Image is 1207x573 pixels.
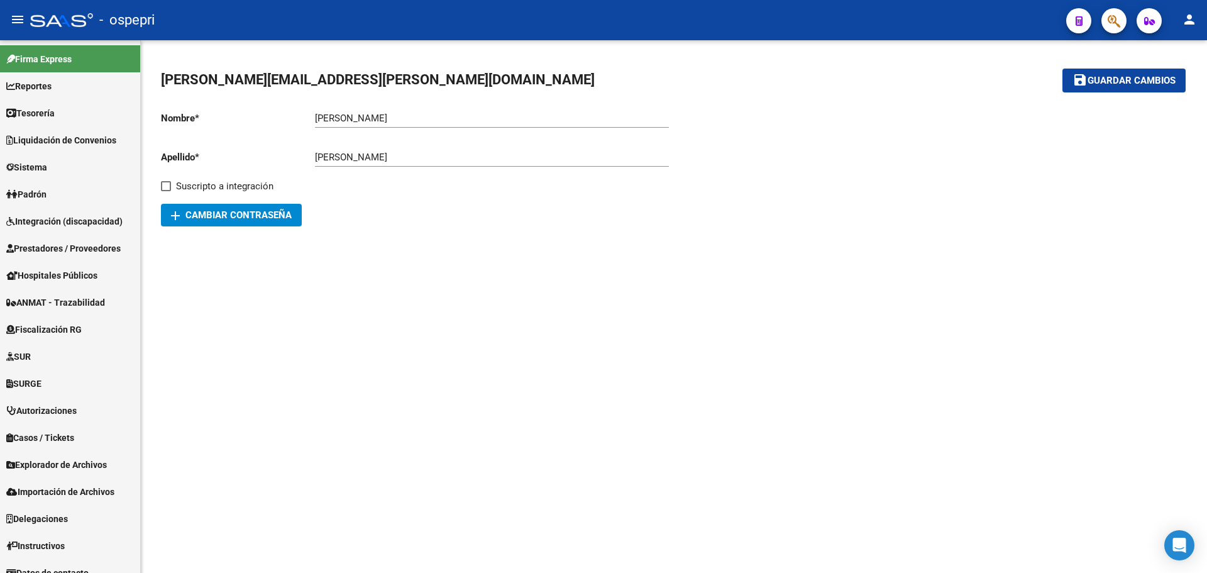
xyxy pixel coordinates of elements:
span: Padrón [6,187,47,201]
p: Nombre [161,111,315,125]
span: Hospitales Públicos [6,269,97,282]
span: Fiscalización RG [6,323,82,337]
span: Autorizaciones [6,404,77,418]
span: Guardar cambios [1088,75,1176,87]
span: Liquidación de Convenios [6,133,116,147]
span: ANMAT - Trazabilidad [6,296,105,309]
span: Suscripto a integración [176,179,273,194]
span: [PERSON_NAME][EMAIL_ADDRESS][PERSON_NAME][DOMAIN_NAME] [161,72,595,87]
mat-icon: person [1182,12,1197,27]
button: Cambiar Contraseña [161,204,302,226]
span: Casos / Tickets [6,431,74,445]
span: Explorador de Archivos [6,458,107,472]
span: Integración (discapacidad) [6,214,123,228]
mat-icon: save [1072,72,1088,87]
span: - ospepri [99,6,155,34]
button: Guardar cambios [1062,69,1186,92]
span: Reportes [6,79,52,93]
span: SUR [6,350,31,364]
mat-icon: add [168,208,183,223]
span: Instructivos [6,539,65,553]
span: Importación de Archivos [6,485,114,499]
span: Sistema [6,160,47,174]
span: SURGE [6,377,41,391]
span: Delegaciones [6,512,68,526]
mat-icon: menu [10,12,25,27]
span: Cambiar Contraseña [171,209,292,221]
span: Prestadores / Proveedores [6,242,121,255]
div: Open Intercom Messenger [1164,530,1194,560]
span: Firma Express [6,52,72,66]
span: Tesorería [6,106,55,120]
p: Apellido [161,150,315,164]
